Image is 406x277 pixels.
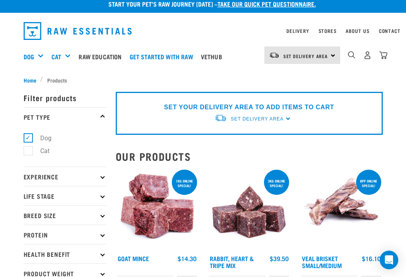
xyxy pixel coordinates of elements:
[348,51,355,58] img: home-icon-1@2x.png
[116,168,199,251] img: 1077 Wild Goat Mince 01
[362,255,381,262] div: $16.10
[218,2,316,5] a: take our quick pet questionnaire.
[286,29,309,32] a: Delivery
[24,52,34,61] a: Dog
[24,225,106,244] p: Protein
[118,256,149,260] a: Goat Mince
[363,51,372,59] img: user.png
[24,76,41,84] a: Home
[319,29,337,32] a: Stores
[24,244,106,263] p: Health Benefit
[164,103,334,112] p: SET YOUR DELIVERY AREA TO ADD ITEMS TO CART
[24,76,383,84] nav: breadcrumbs
[77,41,127,72] a: Raw Education
[379,51,387,59] img: home-icon@2x.png
[17,19,389,43] nav: dropdown navigation
[269,52,279,59] img: van-moving.png
[208,168,291,251] img: 1175 Rabbit Heart Tripe Mix 01
[346,29,369,32] a: About Us
[28,133,55,143] label: Dog
[380,251,398,269] div: Open Intercom Messenger
[24,205,106,225] p: Breed Size
[24,167,106,186] p: Experience
[283,55,328,57] span: Set Delivery Area
[264,175,289,191] div: 3kg online special!
[356,175,381,191] div: 8pp online special!
[379,29,401,32] a: Contact
[231,116,283,122] span: Set Delivery Area
[24,88,106,107] p: Filter products
[24,107,106,127] p: Pet Type
[128,41,199,72] a: Get started with Raw
[28,146,53,156] label: Cat
[214,114,227,122] img: van-moving.png
[24,186,106,205] p: Life Stage
[199,41,228,72] a: Vethub
[302,256,342,267] a: Veal Brisket Small/Medium
[178,255,197,262] div: $14.30
[24,76,36,84] span: Home
[24,22,132,40] img: Raw Essentials Logo
[210,256,254,267] a: Rabbit, Heart & Tripe Mix
[172,175,197,191] div: 1kg online special!
[116,150,383,162] h2: Our Products
[51,52,61,61] a: Cat
[270,255,289,262] div: $39.50
[300,168,383,251] img: 1207 Veal Brisket 4pp 01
